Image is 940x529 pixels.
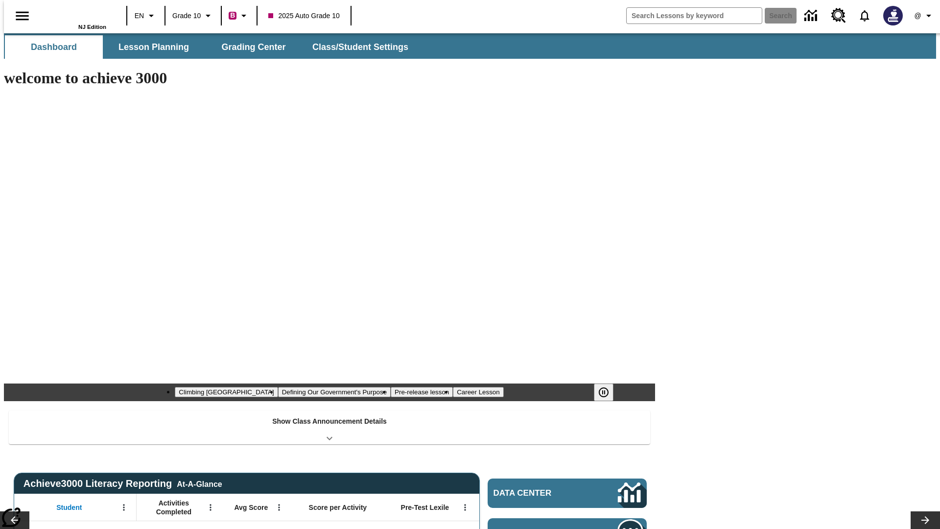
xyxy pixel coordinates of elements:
[168,7,218,24] button: Grade: Grade 10, Select a grade
[453,387,503,397] button: Slide 4 Career Lesson
[488,479,647,508] a: Data Center
[135,11,144,21] span: EN
[493,488,585,498] span: Data Center
[117,500,131,515] button: Open Menu
[78,24,106,30] span: NJ Edition
[172,11,201,21] span: Grade 10
[8,1,37,30] button: Open side menu
[278,387,391,397] button: Slide 2 Defining Our Government's Purpose
[305,35,416,59] button: Class/Student Settings
[877,3,909,28] button: Select a new avatar
[401,503,449,512] span: Pre-Test Lexile
[175,387,278,397] button: Slide 1 Climbing Mount Tai
[458,500,472,515] button: Open Menu
[272,416,387,427] p: Show Class Announcement Details
[309,503,367,512] span: Score per Activity
[594,384,613,401] button: Pause
[272,500,286,515] button: Open Menu
[825,2,852,29] a: Resource Center, Will open in new tab
[105,35,203,59] button: Lesson Planning
[391,387,453,397] button: Slide 3 Pre-release lesson
[911,511,940,529] button: Lesson carousel, Next
[23,478,222,489] span: Achieve3000 Literacy Reporting
[883,6,903,25] img: Avatar
[852,3,877,28] a: Notifications
[141,499,206,516] span: Activities Completed
[230,9,235,22] span: B
[4,33,936,59] div: SubNavbar
[627,8,762,24] input: search field
[4,35,417,59] div: SubNavbar
[909,7,940,24] button: Profile/Settings
[43,4,106,24] a: Home
[4,69,655,87] h1: welcome to achieve 3000
[234,503,268,512] span: Avg Score
[799,2,825,29] a: Data Center
[9,410,650,444] div: Show Class Announcement Details
[594,384,623,401] div: Pause
[130,7,162,24] button: Language: EN, Select a language
[56,503,82,512] span: Student
[203,500,218,515] button: Open Menu
[914,11,921,21] span: @
[5,35,103,59] button: Dashboard
[268,11,339,21] span: 2025 Auto Grade 10
[205,35,303,59] button: Grading Center
[225,7,254,24] button: Boost Class color is violet red. Change class color
[43,3,106,30] div: Home
[177,478,222,489] div: At-A-Glance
